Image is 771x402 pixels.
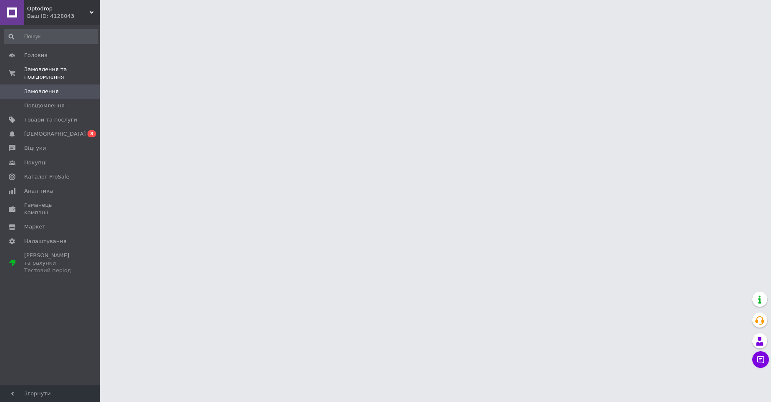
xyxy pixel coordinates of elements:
span: Товари та послуги [24,116,77,124]
button: Чат з покупцем [752,351,769,368]
span: [PERSON_NAME] та рахунки [24,252,77,275]
span: Покупці [24,159,47,166]
div: Ваш ID: 4128043 [27,12,100,20]
span: Аналітика [24,187,53,195]
input: Пошук [4,29,98,44]
span: Налаштування [24,238,67,245]
span: [DEMOGRAPHIC_DATA] [24,130,86,138]
span: Маркет [24,223,45,231]
span: Замовлення [24,88,59,95]
div: Тестовий період [24,267,77,274]
span: 3 [88,130,96,137]
span: Головна [24,52,48,59]
span: Optodrop [27,5,90,12]
span: Повідомлення [24,102,65,109]
span: Гаманець компанії [24,201,77,216]
span: Замовлення та повідомлення [24,66,100,81]
span: Відгуки [24,144,46,152]
span: Каталог ProSale [24,173,69,181]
